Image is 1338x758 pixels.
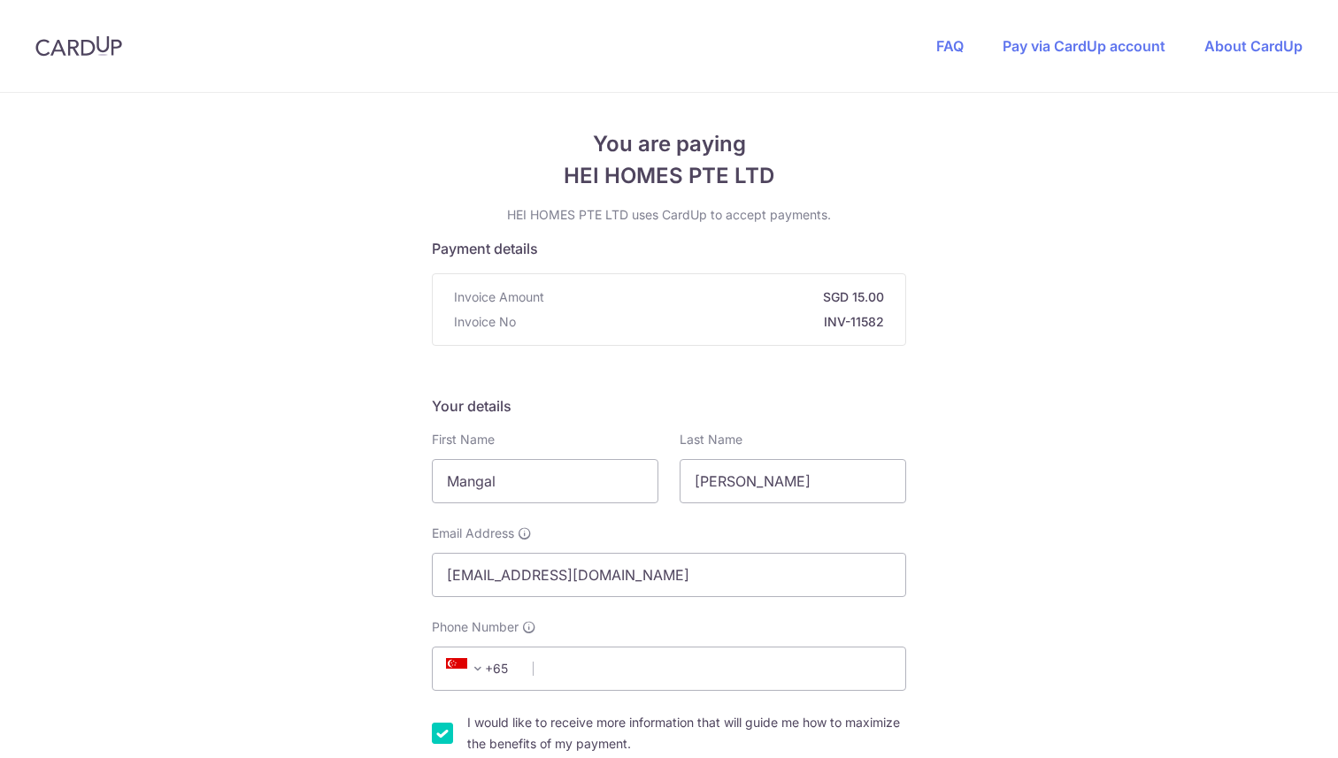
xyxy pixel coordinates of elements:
h5: Payment details [432,238,906,259]
span: HEI HOMES PTE LTD [432,160,906,192]
h5: Your details [432,395,906,417]
input: First name [432,459,658,503]
label: I would like to receive more information that will guide me how to maximize the benefits of my pa... [467,712,906,754]
a: FAQ [936,37,964,55]
a: About CardUp [1204,37,1303,55]
label: First Name [432,431,495,448]
strong: SGD 15.00 [551,288,884,306]
span: +65 [441,658,520,679]
input: Last name [680,459,906,503]
span: You are paying [432,128,906,160]
label: Last Name [680,431,742,448]
span: Phone Number [432,618,519,636]
span: Email Address [432,524,514,542]
img: CardUp [35,35,122,57]
span: Invoice No [454,313,516,331]
input: Email address [432,553,906,597]
p: HEI HOMES PTE LTD uses CardUp to accept payments. [432,206,906,224]
a: Pay via CardUp account [1003,37,1165,55]
span: Invoice Amount [454,288,544,306]
span: +65 [446,658,488,679]
strong: INV-11582 [523,313,884,331]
